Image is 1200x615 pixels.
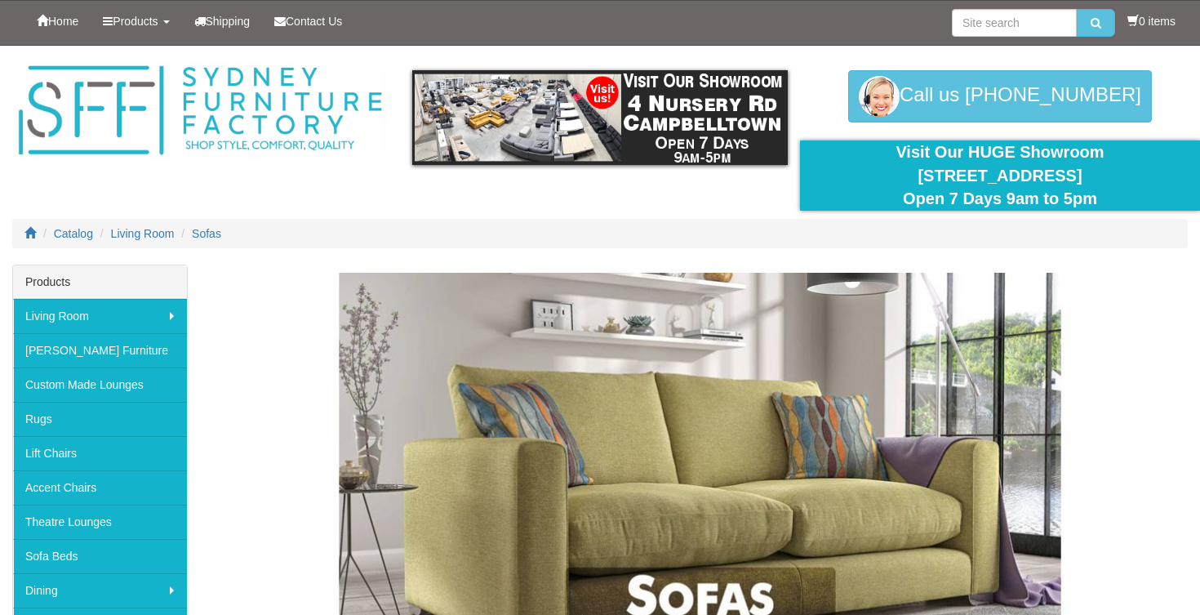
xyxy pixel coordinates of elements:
[286,15,342,28] span: Contact Us
[13,436,187,470] a: Lift Chairs
[48,15,78,28] span: Home
[206,15,251,28] span: Shipping
[13,539,187,573] a: Sofa Beds
[13,505,187,539] a: Theatre Lounges
[952,9,1077,37] input: Site search
[192,227,221,240] a: Sofas
[13,368,187,402] a: Custom Made Lounges
[13,470,187,505] a: Accent Chairs
[13,402,187,436] a: Rugs
[54,227,93,240] a: Catalog
[113,15,158,28] span: Products
[812,140,1188,211] div: Visit Our HUGE Showroom [STREET_ADDRESS] Open 7 Days 9am to 5pm
[262,1,354,42] a: Contact Us
[13,573,187,608] a: Dining
[13,265,187,299] div: Products
[24,1,91,42] a: Home
[412,70,788,165] img: showroom.gif
[91,1,181,42] a: Products
[182,1,263,42] a: Shipping
[13,333,187,368] a: [PERSON_NAME] Furniture
[13,299,187,333] a: Living Room
[111,227,175,240] a: Living Room
[12,62,388,159] img: Sydney Furniture Factory
[1127,13,1176,29] li: 0 items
